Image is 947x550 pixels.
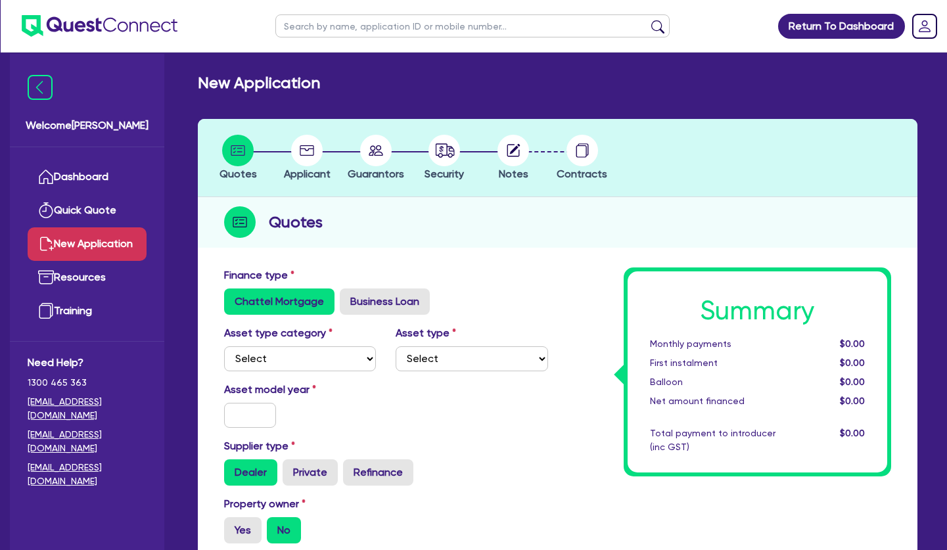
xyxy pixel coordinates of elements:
[224,459,277,486] label: Dealer
[224,325,333,341] label: Asset type category
[38,303,54,319] img: training
[275,14,670,37] input: Search by name, application ID or mobile number...
[28,261,147,294] a: Resources
[214,382,386,398] label: Asset model year
[38,236,54,252] img: new-application
[28,376,147,390] span: 1300 465 363
[28,461,147,488] a: [EMAIL_ADDRESS][DOMAIN_NAME]
[224,438,295,454] label: Supplier type
[26,118,149,133] span: Welcome [PERSON_NAME]
[28,194,147,227] a: Quick Quote
[640,394,797,408] div: Net amount financed
[425,168,464,180] span: Security
[28,160,147,194] a: Dashboard
[650,295,866,327] h1: Summary
[28,294,147,328] a: Training
[224,288,335,315] label: Chattel Mortgage
[840,357,865,368] span: $0.00
[557,168,607,180] span: Contracts
[28,395,147,423] a: [EMAIL_ADDRESS][DOMAIN_NAME]
[284,168,331,180] span: Applicant
[640,337,797,351] div: Monthly payments
[28,355,147,371] span: Need Help?
[840,377,865,387] span: $0.00
[908,9,942,43] a: Dropdown toggle
[219,168,257,180] span: Quotes
[340,288,430,315] label: Business Loan
[224,206,256,238] img: step-icon
[28,227,147,261] a: New Application
[38,269,54,285] img: resources
[267,517,301,543] label: No
[778,14,905,39] a: Return To Dashboard
[343,459,413,486] label: Refinance
[640,356,797,370] div: First instalment
[840,396,865,406] span: $0.00
[396,325,456,341] label: Asset type
[283,459,338,486] label: Private
[224,517,262,543] label: Yes
[269,210,323,234] h2: Quotes
[28,75,53,100] img: icon-menu-close
[499,168,528,180] span: Notes
[840,338,865,349] span: $0.00
[640,426,797,454] div: Total payment to introducer (inc GST)
[640,375,797,389] div: Balloon
[840,428,865,438] span: $0.00
[22,15,177,37] img: quest-connect-logo-blue
[224,267,294,283] label: Finance type
[28,428,147,455] a: [EMAIL_ADDRESS][DOMAIN_NAME]
[224,496,306,512] label: Property owner
[38,202,54,218] img: quick-quote
[198,74,320,93] h2: New Application
[348,168,404,180] span: Guarantors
